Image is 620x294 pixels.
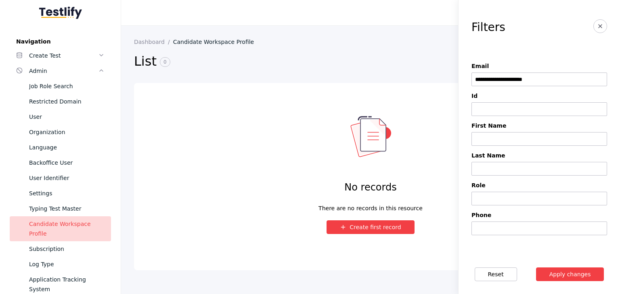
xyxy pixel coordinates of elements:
[471,21,505,34] h3: Filters
[10,38,111,45] label: Navigation
[10,94,111,109] a: Restricted Domain
[160,57,170,67] span: 0
[10,140,111,155] a: Language
[29,97,105,106] div: Restricted Domain
[10,124,111,140] a: Organization
[29,66,98,76] div: Admin
[29,158,105,168] div: Backoffice User
[10,257,111,272] a: Log Type
[471,182,607,188] label: Role
[29,173,105,183] div: User Identifier
[471,122,607,129] label: First Name
[29,51,98,60] div: Create Test
[29,81,105,91] div: Job Role Search
[10,186,111,201] a: Settings
[173,39,261,45] a: Candidate Workspace Profile
[29,188,105,198] div: Settings
[134,39,173,45] a: Dashboard
[29,275,105,294] div: Application Tracking System
[471,152,607,159] label: Last Name
[471,212,607,218] label: Phone
[10,201,111,216] a: Typing Test Master
[29,112,105,122] div: User
[327,220,415,234] button: Create first record
[318,203,423,207] div: There are no records in this resource
[10,170,111,186] a: User Identifier
[471,93,607,99] label: Id
[471,63,607,69] label: Email
[344,181,396,194] h4: No records
[475,267,517,281] button: Reset
[10,216,111,241] a: Candidate Workspace Profile
[10,79,111,94] a: Job Role Search
[536,267,604,281] button: Apply changes
[134,53,472,70] h2: List
[29,204,105,213] div: Typing Test Master
[29,259,105,269] div: Log Type
[29,219,105,238] div: Candidate Workspace Profile
[29,127,105,137] div: Organization
[10,155,111,170] a: Backoffice User
[29,244,105,254] div: Subscription
[29,143,105,152] div: Language
[10,109,111,124] a: User
[10,241,111,257] a: Subscription
[39,6,82,19] img: Testlify - Backoffice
